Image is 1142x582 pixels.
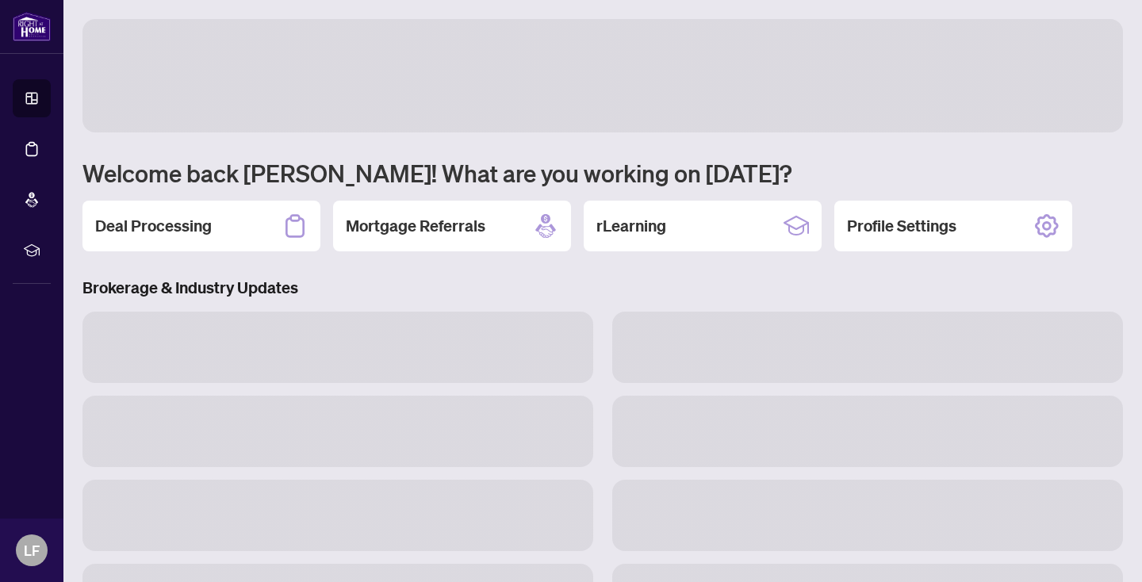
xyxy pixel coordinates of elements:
span: LF [24,539,40,561]
h2: Profile Settings [847,215,956,237]
h2: Mortgage Referrals [346,215,485,237]
h2: rLearning [596,215,666,237]
h1: Welcome back [PERSON_NAME]! What are you working on [DATE]? [82,158,1123,188]
h2: Deal Processing [95,215,212,237]
img: logo [13,12,51,41]
h3: Brokerage & Industry Updates [82,277,1123,299]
